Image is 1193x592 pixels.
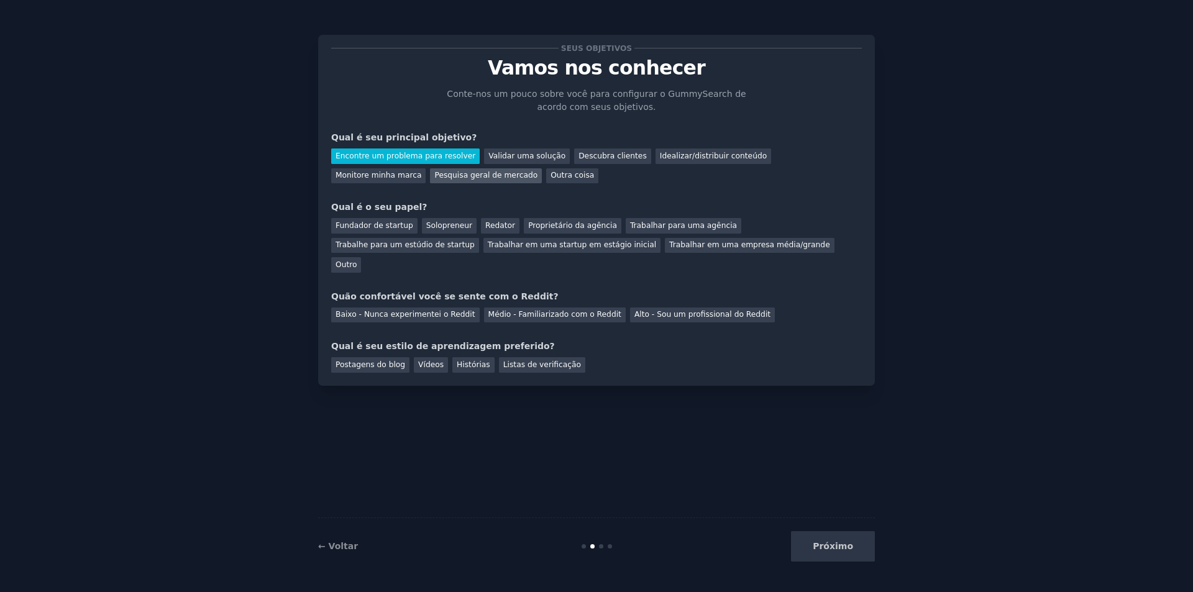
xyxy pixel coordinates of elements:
[630,221,737,230] font: Trabalhar para uma agência
[331,341,555,351] font: Qual é seu estilo de aprendizagem preferido?
[503,360,581,369] font: Listas de verificação
[336,171,421,180] font: Monitore minha marca
[561,44,632,53] font: Seus objetivos
[551,171,594,180] font: Outra coisa
[336,152,475,160] font: Encontre um problema para resolver
[488,240,656,249] font: Trabalhar em uma startup em estágio inicial
[426,221,472,230] font: Solopreneur
[418,360,444,369] font: Vídeos
[485,221,515,230] font: Redator
[578,152,647,160] font: Descubra clientes
[336,260,357,269] font: Outro
[336,240,475,249] font: Trabalhe para um estúdio de startup
[669,240,830,249] font: Trabalhar em uma empresa média/grande
[634,310,770,319] font: Alto - Sou um profissional do Reddit
[331,132,477,142] font: Qual é seu principal objetivo?
[336,310,475,319] font: Baixo - Nunca experimentei o Reddit
[331,291,559,301] font: Quão confortável você se sente com o Reddit?
[660,152,767,160] font: Idealizar/distribuir conteúdo
[488,57,705,79] font: Vamos nos conhecer
[457,360,490,369] font: Histórias
[434,171,537,180] font: Pesquisa geral de mercado
[488,310,621,319] font: Médio - Familiarizado com o Reddit
[336,221,413,230] font: Fundador de startup
[528,221,617,230] font: Proprietário da agência
[331,202,427,212] font: Qual é o seu papel?
[447,89,746,112] font: Conte-nos um pouco sobre você para configurar o GummySearch de acordo com seus objetivos.
[336,360,405,369] font: Postagens do blog
[318,541,358,551] a: ← Voltar
[488,152,565,160] font: Validar uma solução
